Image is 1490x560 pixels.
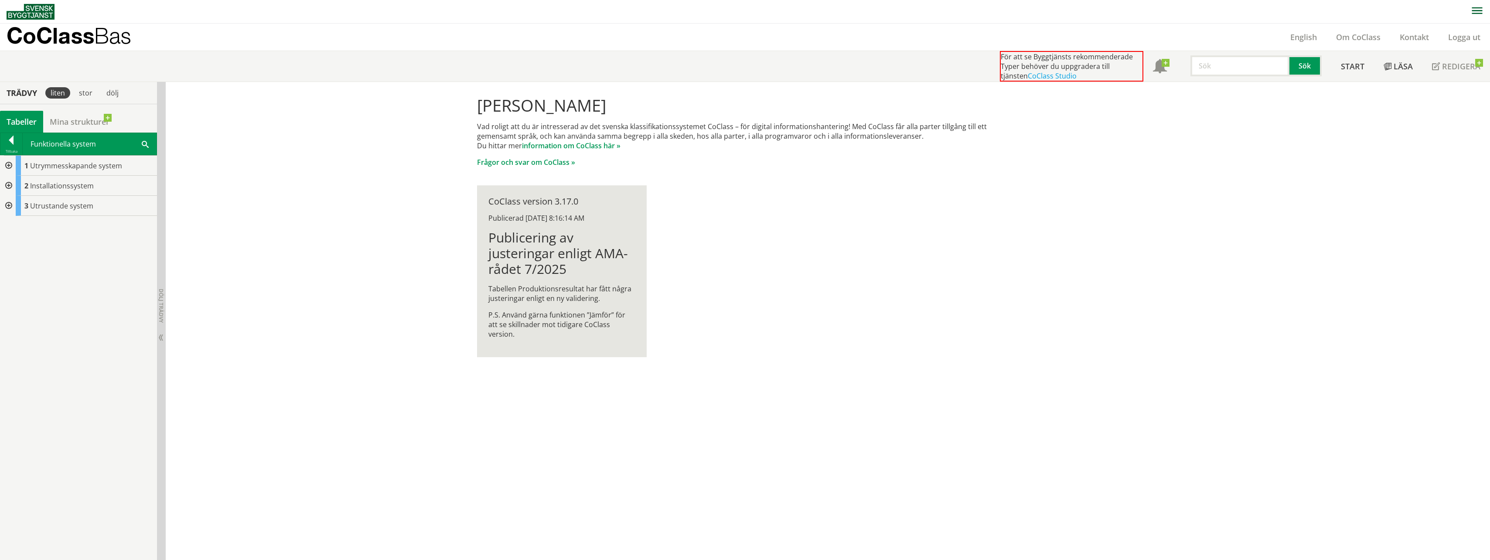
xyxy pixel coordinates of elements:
a: Redigera [1422,51,1490,82]
input: Sök [1190,55,1289,76]
span: Utrymmesskapande system [30,161,122,171]
h1: Publicering av justeringar enligt AMA-rådet 7/2025 [488,230,635,277]
a: Läsa [1374,51,1422,82]
a: Kontakt [1390,32,1439,42]
div: Funktionella system [23,133,157,155]
p: Tabellen Produktionsresultat har fått några justeringar enligt en ny validering. [488,284,635,303]
div: För att se Byggtjänsts rekommenderade Typer behöver du uppgradera till tjänsten [1000,51,1143,82]
div: CoClass version 3.17.0 [488,197,635,206]
a: information om CoClass här » [522,141,621,150]
div: dölj [101,87,124,99]
span: Notifikationer [1153,60,1167,74]
span: Utrustande system [30,201,93,211]
span: Installationssystem [30,181,94,191]
span: 1 [24,161,28,171]
a: CoClassBas [7,24,150,51]
a: Om CoClass [1326,32,1390,42]
span: Redigera [1442,61,1480,72]
span: Start [1341,61,1364,72]
img: Svensk Byggtjänst [7,4,55,20]
div: liten [45,87,70,99]
span: Dölj trädvy [157,289,165,323]
span: 3 [24,201,28,211]
a: Mina strukturer [43,111,116,133]
span: Läsa [1394,61,1413,72]
span: Bas [94,23,131,48]
div: Tillbaka [0,148,22,155]
h1: [PERSON_NAME] [477,96,1013,115]
div: Publicerad [DATE] 8:16:14 AM [488,213,635,223]
span: 2 [24,181,28,191]
a: CoClass Studio [1028,71,1077,81]
a: Logga ut [1439,32,1490,42]
p: CoClass [7,31,131,41]
div: Trädvy [2,88,42,98]
p: Vad roligt att du är intresserad av det svenska klassifikationssystemet CoClass – för digital inf... [477,122,1013,150]
a: Frågor och svar om CoClass » [477,157,575,167]
div: stor [74,87,98,99]
a: English [1281,32,1326,42]
p: P.S. Använd gärna funktionen ”Jämför” för att se skillnader mot tidigare CoClass version. [488,310,635,339]
a: Start [1331,51,1374,82]
span: Sök i tabellen [142,139,149,148]
button: Sök [1289,55,1322,76]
